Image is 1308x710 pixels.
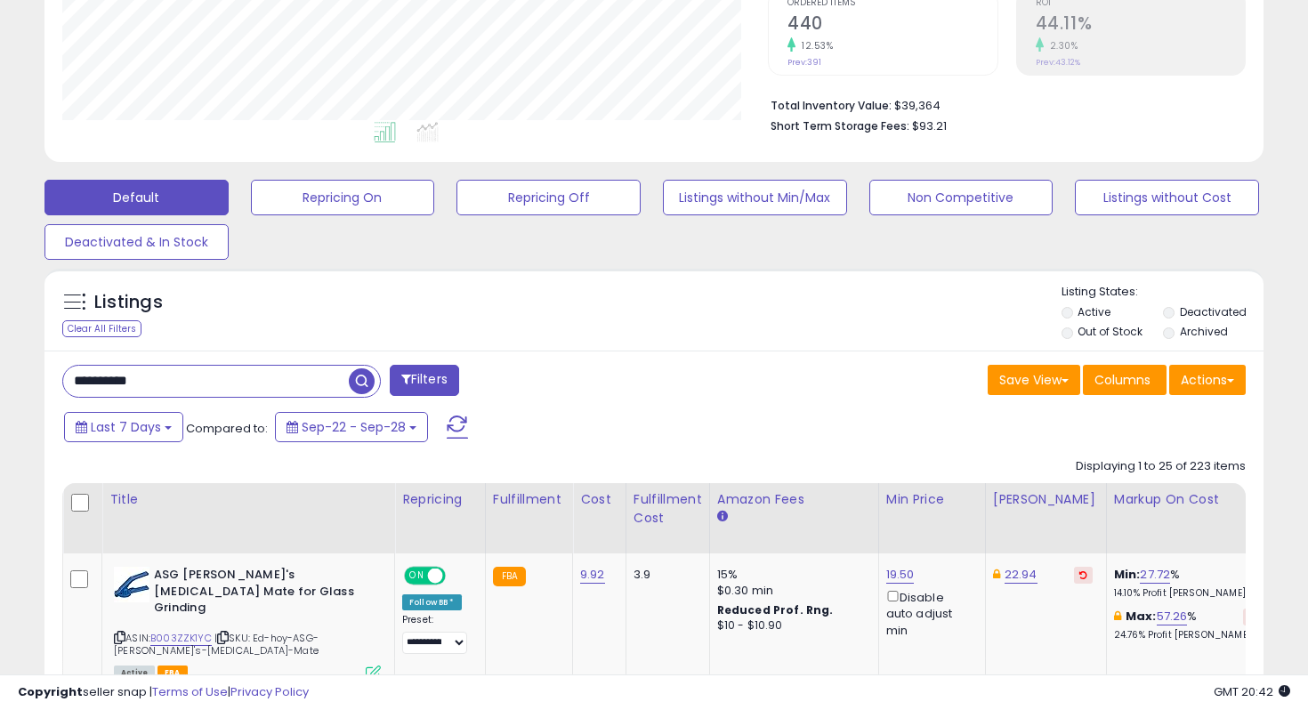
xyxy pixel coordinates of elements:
[787,57,821,68] small: Prev: 391
[1044,39,1078,52] small: 2.30%
[869,180,1054,215] button: Non Competitive
[634,490,702,528] div: Fulfillment Cost
[1140,566,1170,584] a: 27.72
[62,320,141,337] div: Clear All Filters
[109,490,387,509] div: Title
[186,420,268,437] span: Compared to:
[1114,629,1262,641] p: 24.76% Profit [PERSON_NAME]
[717,602,834,617] b: Reduced Prof. Rng.
[580,490,618,509] div: Cost
[1078,304,1110,319] label: Active
[771,98,892,113] b: Total Inventory Value:
[390,365,459,396] button: Filters
[663,180,847,215] button: Listings without Min/Max
[1083,365,1167,395] button: Columns
[1114,567,1262,600] div: %
[1114,566,1141,583] b: Min:
[988,365,1080,395] button: Save View
[402,490,478,509] div: Repricing
[150,631,212,646] a: B003ZZK1YC
[251,180,435,215] button: Repricing On
[717,583,865,599] div: $0.30 min
[275,412,428,442] button: Sep-22 - Sep-28
[717,618,865,633] div: $10 - $10.90
[18,683,83,700] strong: Copyright
[717,567,865,583] div: 15%
[154,567,370,621] b: ASG [PERSON_NAME]'s [MEDICAL_DATA] Mate for Glass Grinding
[493,490,565,509] div: Fulfillment
[771,118,909,133] b: Short Term Storage Fees:
[114,567,149,602] img: 414dBIUPQiL._SL40_.jpg
[18,684,309,701] div: seller snap | |
[406,569,428,584] span: ON
[886,566,915,584] a: 19.50
[1036,13,1245,37] h2: 44.11%
[44,180,229,215] button: Default
[1126,608,1157,625] b: Max:
[1157,608,1188,625] a: 57.26
[717,490,871,509] div: Amazon Fees
[1075,180,1259,215] button: Listings without Cost
[456,180,641,215] button: Repricing Off
[114,631,319,658] span: | SKU: Ed-hoy-ASG-[PERSON_NAME]'s-[MEDICAL_DATA]-Mate
[64,412,183,442] button: Last 7 Days
[493,567,526,586] small: FBA
[152,683,228,700] a: Terms of Use
[1036,57,1080,68] small: Prev: 43.12%
[44,224,229,260] button: Deactivated & In Stock
[94,290,163,315] h5: Listings
[1180,304,1247,319] label: Deactivated
[771,93,1232,115] li: $39,364
[302,418,406,436] span: Sep-22 - Sep-28
[402,594,462,610] div: Follow BB *
[886,587,972,639] div: Disable auto adjust min
[114,567,381,679] div: ASIN:
[1214,683,1290,700] span: 2025-10-6 20:42 GMT
[993,490,1099,509] div: [PERSON_NAME]
[1078,324,1142,339] label: Out of Stock
[1114,609,1262,641] div: %
[1005,566,1038,584] a: 22.94
[912,117,947,134] span: $93.21
[634,567,696,583] div: 3.9
[1062,284,1264,301] p: Listing States:
[91,418,161,436] span: Last 7 Days
[787,13,997,37] h2: 440
[1114,490,1268,509] div: Markup on Cost
[580,566,605,584] a: 9.92
[1180,324,1228,339] label: Archived
[402,614,472,654] div: Preset:
[795,39,833,52] small: 12.53%
[1076,458,1246,475] div: Displaying 1 to 25 of 223 items
[886,490,978,509] div: Min Price
[443,569,472,584] span: OFF
[717,509,728,525] small: Amazon Fees.
[1094,371,1151,389] span: Columns
[1106,483,1275,553] th: The percentage added to the cost of goods (COGS) that forms the calculator for Min & Max prices.
[1169,365,1246,395] button: Actions
[1114,587,1262,600] p: 14.10% Profit [PERSON_NAME]
[230,683,309,700] a: Privacy Policy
